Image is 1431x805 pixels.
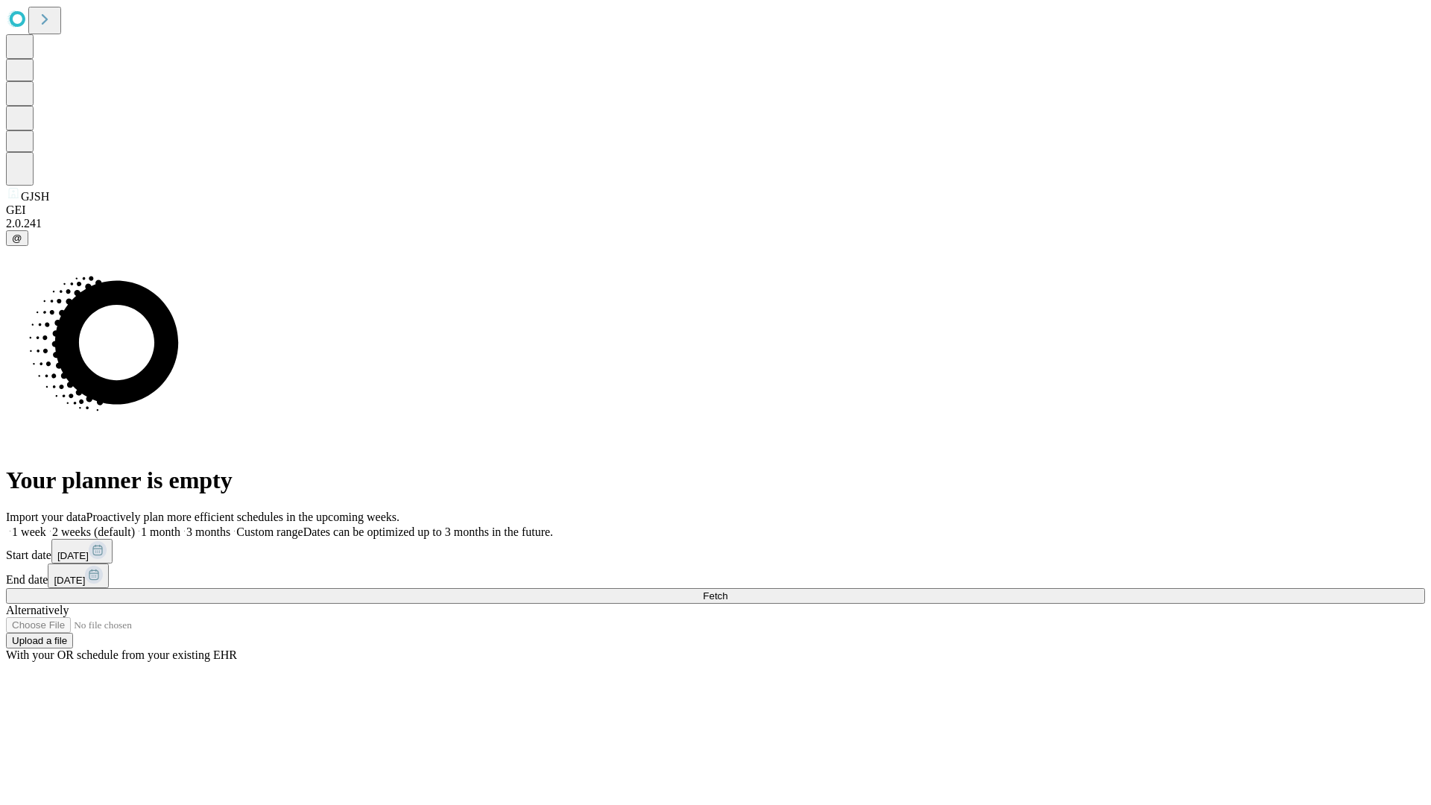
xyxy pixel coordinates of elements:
span: Fetch [703,590,727,602]
span: Alternatively [6,604,69,616]
button: [DATE] [48,563,109,588]
button: [DATE] [51,539,113,563]
span: [DATE] [57,550,89,561]
div: Start date [6,539,1425,563]
button: @ [6,230,28,246]
span: 1 week [12,525,46,538]
span: 3 months [186,525,230,538]
span: @ [12,233,22,244]
span: Dates can be optimized up to 3 months in the future. [303,525,553,538]
span: 1 month [141,525,180,538]
span: 2 weeks (default) [52,525,135,538]
div: End date [6,563,1425,588]
div: 2.0.241 [6,217,1425,230]
span: Custom range [236,525,303,538]
div: GEI [6,203,1425,217]
button: Fetch [6,588,1425,604]
span: Import your data [6,511,86,523]
button: Upload a file [6,633,73,648]
h1: Your planner is empty [6,467,1425,494]
span: Proactively plan more efficient schedules in the upcoming weeks. [86,511,399,523]
span: [DATE] [54,575,85,586]
span: GJSH [21,190,49,203]
span: With your OR schedule from your existing EHR [6,648,237,661]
